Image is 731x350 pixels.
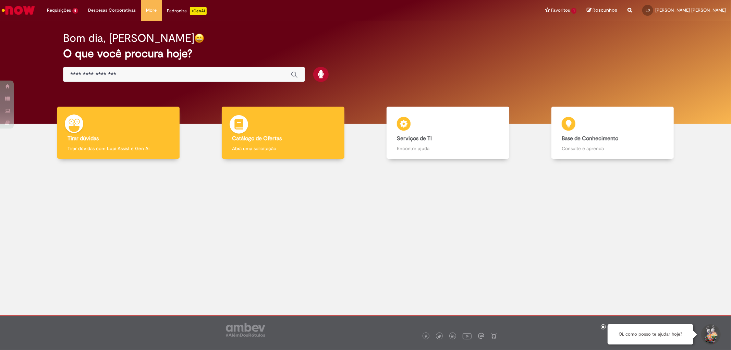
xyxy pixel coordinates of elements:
[194,33,204,43] img: happy-face.png
[226,323,265,337] img: logo_footer_ambev_rotulo_gray.png
[63,48,668,60] h2: O que você procura hoje?
[201,107,366,159] a: Catálogo de Ofertas Abra uma solicitação
[397,145,499,152] p: Encontre ajuda
[700,324,721,345] button: Iniciar Conversa de Suporte
[190,7,207,15] p: +GenAi
[593,7,617,13] span: Rascunhos
[232,135,282,142] b: Catálogo de Ofertas
[551,7,570,14] span: Favoritos
[530,107,695,159] a: Base de Conhecimento Consulte e aprenda
[646,8,650,12] span: LS
[72,8,78,14] span: 5
[366,107,531,159] a: Serviços de TI Encontre ajuda
[424,335,428,338] img: logo_footer_facebook.png
[562,135,618,142] b: Base de Conhecimento
[88,7,136,14] span: Despesas Corporativas
[47,7,71,14] span: Requisições
[68,145,169,152] p: Tirar dúvidas com Lupi Assist e Gen Ai
[63,32,194,44] h2: Bom dia, [PERSON_NAME]
[167,7,207,15] div: Padroniza
[463,331,472,340] img: logo_footer_youtube.png
[451,335,454,339] img: logo_footer_linkedin.png
[655,7,726,13] span: [PERSON_NAME] [PERSON_NAME]
[491,333,497,339] img: logo_footer_naosei.png
[232,145,334,152] p: Abra uma solicitação
[608,324,693,345] div: Oi, como posso te ajudar hoje?
[68,135,99,142] b: Tirar dúvidas
[438,335,441,338] img: logo_footer_twitter.png
[587,7,617,14] a: Rascunhos
[397,135,432,142] b: Serviços de TI
[146,7,157,14] span: More
[571,8,576,14] span: 1
[1,3,36,17] img: ServiceNow
[478,333,484,339] img: logo_footer_workplace.png
[562,145,663,152] p: Consulte e aprenda
[36,107,201,159] a: Tirar dúvidas Tirar dúvidas com Lupi Assist e Gen Ai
